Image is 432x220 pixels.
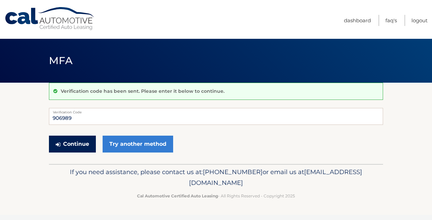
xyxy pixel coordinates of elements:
button: Continue [49,136,96,153]
a: Dashboard [344,15,371,26]
span: [EMAIL_ADDRESS][DOMAIN_NAME] [189,168,362,187]
label: Verification Code [49,108,383,113]
a: Logout [411,15,428,26]
a: Cal Automotive [4,7,96,31]
a: Try another method [103,136,173,153]
p: - All Rights Reserved - Copyright 2025 [53,192,379,199]
a: FAQ's [385,15,397,26]
span: [PHONE_NUMBER] [203,168,263,176]
p: Verification code has been sent. Please enter it below to continue. [61,88,224,94]
p: If you need assistance, please contact us at: or email us at [53,167,379,188]
input: Verification Code [49,108,383,125]
span: MFA [49,54,73,67]
strong: Cal Automotive Certified Auto Leasing [137,193,218,198]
